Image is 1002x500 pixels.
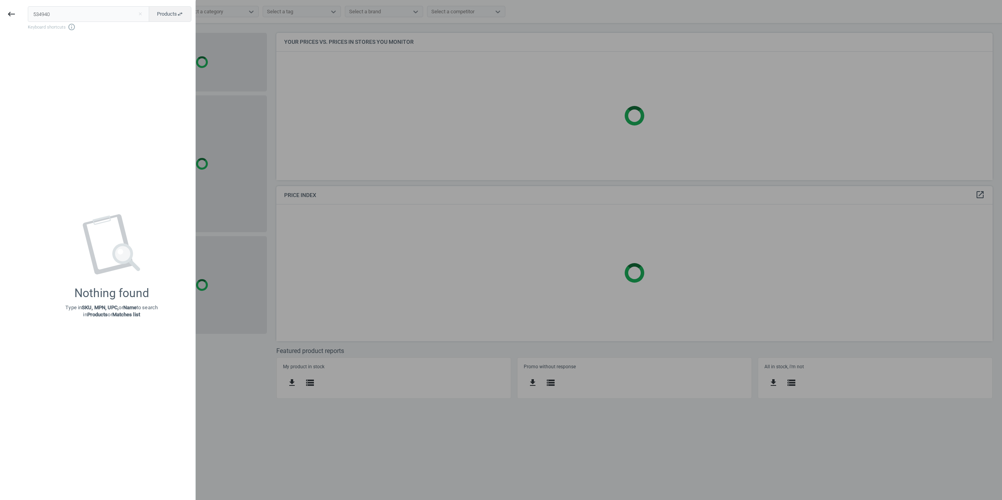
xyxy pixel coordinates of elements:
div: Nothing found [74,286,149,300]
button: Close [134,11,146,18]
button: Productsswap_horiz [149,6,191,22]
button: keyboard_backspace [2,5,20,23]
i: info_outline [68,23,76,31]
i: keyboard_backspace [7,9,16,19]
span: Products [157,11,183,18]
i: swap_horiz [177,11,183,17]
strong: Matches list [112,312,140,317]
p: Type in or to search in or [65,304,158,318]
strong: Name [123,305,137,310]
strong: Products [87,312,108,317]
strong: SKU, MPN, UPC, [82,305,119,310]
span: Keyboard shortcuts [28,23,191,31]
input: Enter the SKU or product name [28,6,150,22]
